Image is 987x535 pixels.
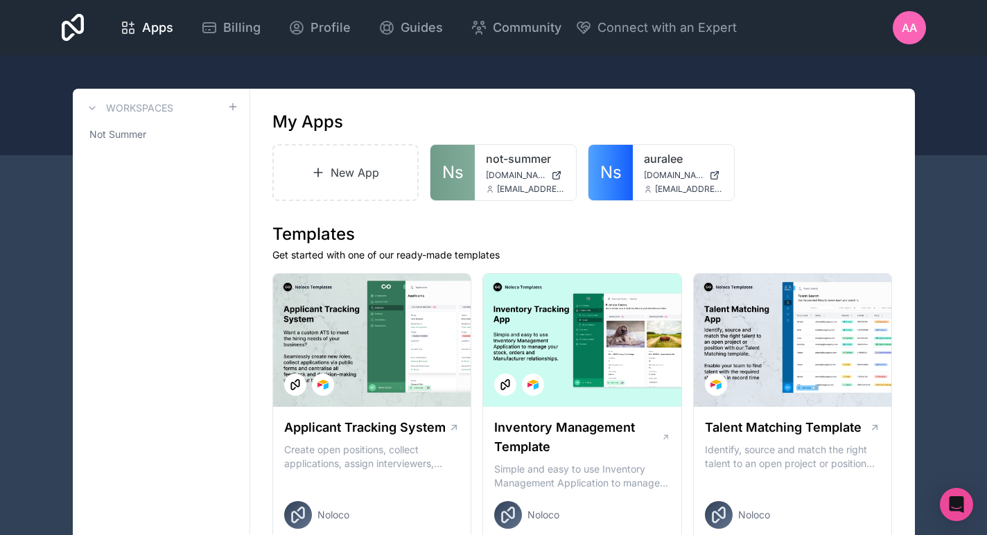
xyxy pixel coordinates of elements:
p: Identify, source and match the right talent to an open project or position with our Talent Matchi... [705,443,881,471]
span: [DOMAIN_NAME] [486,170,545,181]
h1: My Apps [272,111,343,133]
a: Billing [190,12,272,43]
span: Connect with an Expert [597,18,737,37]
span: Billing [223,18,261,37]
span: [DOMAIN_NAME] [644,170,704,181]
a: Guides [367,12,454,43]
a: Profile [277,12,362,43]
a: Ns [588,145,633,200]
a: [DOMAIN_NAME] [486,170,565,181]
p: Get started with one of our ready-made templates [272,248,893,262]
span: [EMAIL_ADDRESS][DOMAIN_NAME] [497,184,565,195]
div: Open Intercom Messenger [940,488,973,521]
span: Apps [142,18,173,37]
img: Airtable Logo [527,379,539,390]
a: Ns [430,145,475,200]
span: Ns [600,161,622,184]
a: Not Summer [84,122,238,147]
h1: Templates [272,223,893,245]
a: Community [460,12,573,43]
h3: Workspaces [106,101,173,115]
span: Noloco [317,508,349,522]
h1: Inventory Management Template [494,418,661,457]
a: Apps [109,12,184,43]
a: not-summer [486,150,565,167]
img: Airtable Logo [710,379,722,390]
span: Noloco [738,508,770,522]
span: Guides [401,18,443,37]
span: AA [902,19,917,36]
span: Noloco [527,508,559,522]
span: [EMAIL_ADDRESS][DOMAIN_NAME] [655,184,723,195]
button: Connect with an Expert [575,18,737,37]
span: Not Summer [89,128,146,141]
p: Simple and easy to use Inventory Management Application to manage your stock, orders and Manufact... [494,462,670,490]
img: Airtable Logo [317,379,329,390]
a: [DOMAIN_NAME] [644,170,723,181]
a: Workspaces [84,100,173,116]
p: Create open positions, collect applications, assign interviewers, centralise candidate feedback a... [284,443,460,471]
h1: Applicant Tracking System [284,418,446,437]
span: Community [493,18,561,37]
a: auralee [644,150,723,167]
span: Profile [311,18,351,37]
a: New App [272,144,419,201]
h1: Talent Matching Template [705,418,862,437]
span: Ns [442,161,464,184]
